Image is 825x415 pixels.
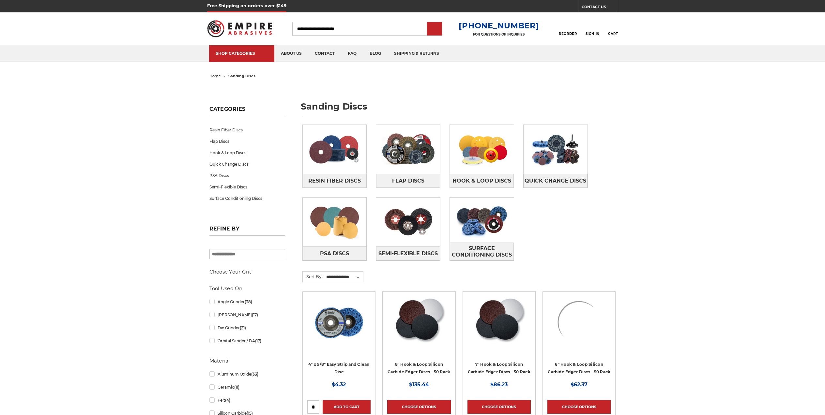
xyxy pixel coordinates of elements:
img: Silicon Carbide 6" Hook & Loop Edger Discs [553,296,605,348]
a: blog [363,45,388,62]
span: Cart [608,32,618,36]
a: 4" x 5/8" easy strip and clean discs [307,296,371,360]
h5: Choose Your Grit [209,268,285,276]
label: Sort By: [303,272,322,281]
a: Cart [608,22,618,36]
img: Surface Conditioning Discs [450,198,514,243]
a: Surface Conditioning Discs [209,193,285,204]
a: Flap Discs [376,174,440,188]
a: CONTACT US [582,3,618,12]
h5: Tool Used On [209,285,285,292]
img: Quick Change Discs [524,127,588,172]
h5: Material [209,357,285,365]
a: PSA Discs [209,170,285,181]
span: (17) [252,312,258,317]
a: Quick Change Discs [524,174,588,188]
span: Flap Discs [392,175,424,186]
a: Felt(4) [209,394,285,406]
img: Silicon Carbide 8" Hook & Loop Edger Discs [392,296,445,348]
h1: sanding discs [301,102,616,116]
a: Silicon Carbide 6" Hook & Loop Edger Discs [547,296,611,360]
a: Hook & Loop Discs [450,174,514,188]
a: PSA Discs [303,246,367,260]
input: Submit [428,22,441,36]
span: (21) [240,325,246,330]
span: Reorder [559,32,577,36]
a: Resin Fiber Discs [303,174,367,188]
a: 7" Hook & Loop Silicon Carbide Edger Discs - 50 Pack [468,362,530,374]
a: Ceramic(11) [209,381,285,393]
img: Silicon Carbide 7" Hook & Loop Edger Discs [473,296,526,348]
a: [PERSON_NAME](17) [209,309,285,320]
select: Sort By: [325,272,363,282]
a: Silicon Carbide 7" Hook & Loop Edger Discs [467,296,531,360]
span: Quick Change Discs [525,175,586,186]
span: $62.37 [571,381,588,388]
a: Reorder [559,22,577,36]
a: Choose Options [547,400,611,414]
a: Flap Discs [209,136,285,147]
a: Silicon Carbide 8" Hook & Loop Edger Discs [387,296,451,360]
a: Aluminum Oxide(33) [209,368,285,380]
a: Resin Fiber Discs [209,124,285,136]
span: sanding discs [228,74,255,78]
a: Choose Options [467,400,531,414]
span: Resin Fiber Discs [308,175,361,186]
span: Semi-Flexible Discs [378,248,438,259]
span: PSA Discs [320,248,349,259]
span: (17) [255,338,261,343]
span: (4) [225,398,230,403]
a: Die Grinder(21) [209,322,285,333]
a: faq [341,45,363,62]
span: (38) [245,299,252,304]
a: Angle Grinder(38) [209,296,285,307]
img: Semi-Flexible Discs [376,200,440,245]
a: 6" Hook & Loop Silicon Carbide Edger Discs - 50 Pack [548,362,610,374]
img: Flap Discs [376,127,440,172]
a: 8" Hook & Loop Silicon Carbide Edger Discs - 50 Pack [388,362,450,374]
a: 4" x 5/8" Easy Strip and Clean Disc [308,362,370,374]
span: Sign In [586,32,600,36]
img: Resin Fiber Discs [303,127,367,172]
a: Add to Cart [323,400,371,414]
span: (33) [251,372,258,377]
div: SHOP CATEGORIES [216,51,268,56]
a: Choose Options [387,400,451,414]
p: FOR QUESTIONS OR INQUIRIES [459,32,539,37]
a: Orbital Sander / DA(17) [209,335,285,347]
img: Empire Abrasives [207,16,272,41]
h5: Categories [209,106,285,116]
span: Hook & Loop Discs [452,175,511,186]
a: about us [274,45,308,62]
a: Hook & Loop Discs [209,147,285,158]
a: home [209,74,221,78]
span: $135.44 [409,381,429,388]
a: Semi-Flexible Discs [376,246,440,260]
h5: Refine by [209,226,285,236]
a: Surface Conditioning Discs [450,243,514,260]
span: (11) [234,385,239,390]
a: contact [308,45,341,62]
img: Hook & Loop Discs [450,127,514,172]
a: Quick Change Discs [209,158,285,170]
a: shipping & returns [388,45,446,62]
span: $4.32 [332,381,346,388]
a: Semi-Flexible Discs [209,181,285,193]
a: [PHONE_NUMBER] [459,21,539,30]
img: PSA Discs [303,200,367,245]
span: $86.23 [490,381,508,388]
img: 4" x 5/8" easy strip and clean discs [313,296,365,348]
